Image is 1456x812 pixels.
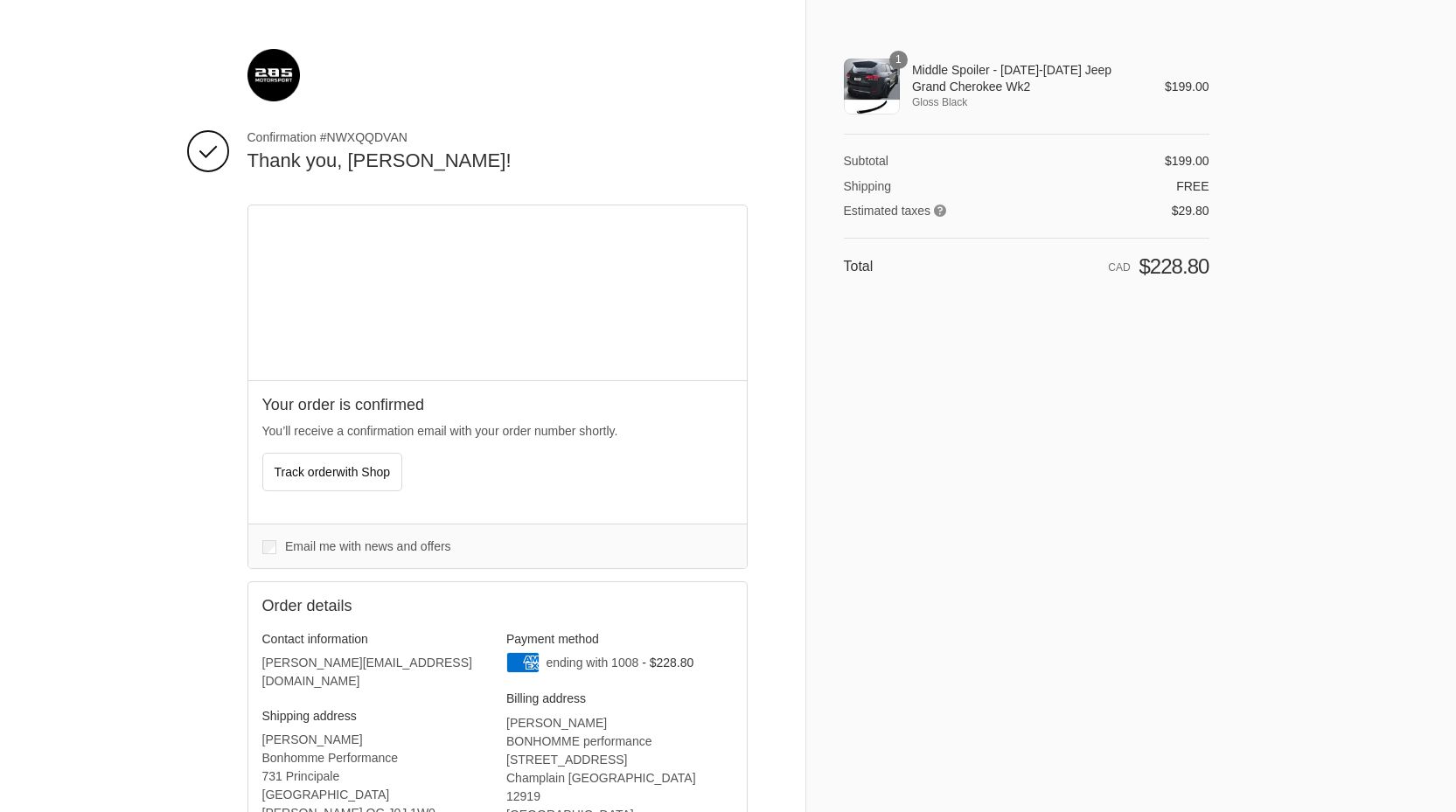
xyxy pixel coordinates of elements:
th: Subtotal [844,153,1014,169]
span: Shipping [844,179,892,193]
h3: Contact information [262,631,489,647]
span: CAD [1108,261,1130,274]
div: Google map displaying pin point of shipping address: St-Blaise-Sur-Richelieu, Quebec [248,205,747,380]
button: Track orderwith Shop [262,453,403,491]
span: - $228.80 [642,656,693,670]
h3: Billing address [506,691,733,706]
span: Free [1176,179,1209,193]
span: $199.00 [1165,80,1209,94]
span: Confirmation #NWXQQDVAN [247,129,748,145]
img: Middle Spoiler - 2014-2020 Jeep Grand Cherokee Wk2 - Gloss Black [844,59,900,115]
h2: Your order is confirmed [262,395,733,415]
span: Middle Spoiler - [DATE]-[DATE] Jeep Grand Cherokee Wk2 [912,62,1140,94]
span: Total [844,259,874,274]
h2: Thank you, [PERSON_NAME]! [247,149,748,174]
img: 285 Motorsport [247,49,300,101]
span: Track order [275,465,391,479]
span: 1 [889,51,908,69]
span: ending with 1008 [546,656,638,670]
span: $29.80 [1172,204,1209,218]
h3: Shipping address [262,708,489,724]
bdo: [PERSON_NAME][EMAIL_ADDRESS][DOMAIN_NAME] [262,656,472,688]
span: $199.00 [1165,154,1209,168]
iframe: Google map displaying pin point of shipping address: St-Blaise-Sur-Richelieu, Quebec [248,205,748,380]
h2: Order details [262,596,498,616]
span: Gloss Black [912,94,1140,110]
span: $228.80 [1139,254,1209,278]
span: with Shop [337,465,390,479]
span: Email me with news and offers [285,539,451,553]
h3: Payment method [506,631,733,647]
th: Estimated taxes [844,194,1014,219]
p: You’ll receive a confirmation email with your order number shortly. [262,422,733,441]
